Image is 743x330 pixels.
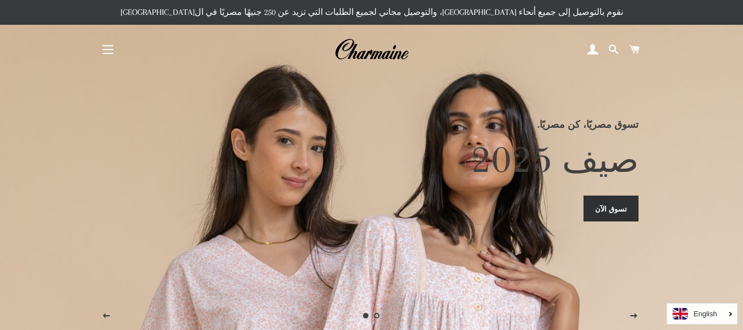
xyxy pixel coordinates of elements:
[334,37,409,62] img: شارمين مصر
[361,310,372,321] a: الشريحة 1، الحالية
[92,302,120,330] button: الشريحة السابقة
[471,145,639,180] font: صيف 2025
[372,310,383,321] a: تحميل الشريحة 2
[694,310,717,317] i: English
[620,302,647,330] button: الشريحة التالية
[673,308,731,320] a: English
[120,7,623,17] font: نقوم بالتوصيل إلى جميع أنحاء [GEOGRAPHIC_DATA]، والتوصيل مجاني لجميع الطلبات التي تزيد عن 250 جني...
[584,196,639,221] a: تسوق الآن
[595,204,627,213] font: تسوق الآن
[537,118,639,131] font: تسوق مصريًا، كن مصريًا.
